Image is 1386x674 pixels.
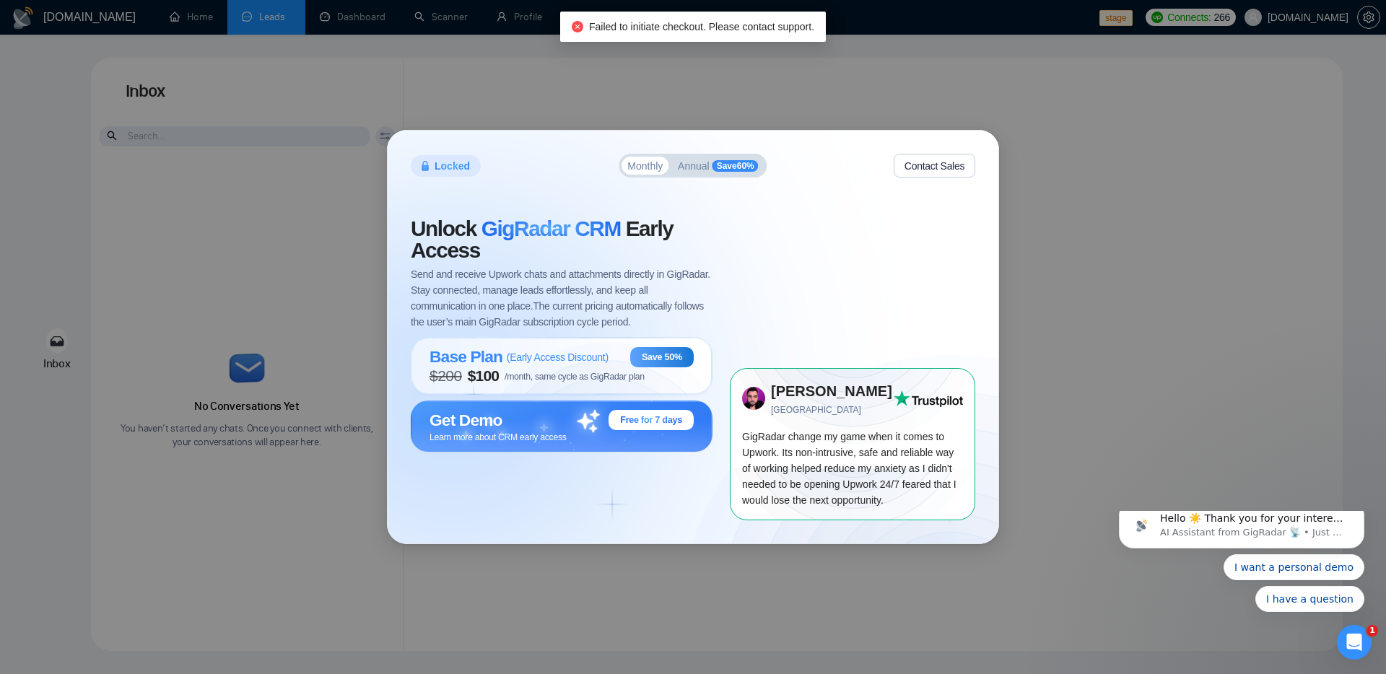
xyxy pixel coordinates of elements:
[481,216,621,240] span: GigRadar CRM
[63,15,249,28] p: Message from AI Assistant from GigRadar 📡, sent Just now
[430,367,462,385] span: $ 200
[742,387,765,410] img: 73x73.png
[894,390,963,407] img: Trust Pilot
[22,43,267,101] div: Quick reply options
[430,432,567,442] span: Learn more about CRM early access
[158,75,267,101] button: Quick reply: I have a question
[1097,511,1386,635] iframe: Intercom notifications message
[63,1,246,42] span: Hello ☀️ Thank you for your interest in GigRadar CRM! ❤️ How can I help you [DATE]?
[411,337,712,400] button: Base Plan(Early Access Discount)Save 50%$200$100/month, same cycle as GigRadar plan
[435,158,470,174] span: Locked
[589,21,814,32] span: Failed to initiate checkout. Please contact support.
[411,401,712,458] button: Get DemoFree for 7 daysLearn more about CRM early access
[620,414,682,426] span: Free for 7 days
[430,347,502,367] span: Base Plan
[507,351,609,363] span: ( Early Access Discount )
[32,3,56,26] img: Profile image for AI Assistant from GigRadar 📡
[505,372,645,382] span: /month, same cycle as GigRadar plan
[771,403,894,417] span: [GEOGRAPHIC_DATA]
[1367,625,1378,636] span: 1
[894,154,975,178] button: Contact Sales
[642,351,682,363] span: Save 50%
[627,161,663,171] span: Monthly
[712,160,759,172] span: Save 60 %
[672,157,764,175] button: AnnualSave60%
[771,383,892,399] strong: [PERSON_NAME]
[742,431,956,506] span: GigRadar change my game when it comes to Upwork. Its non-intrusive, safe and reliable way of work...
[622,157,668,175] button: Monthly
[430,411,502,430] span: Get Demo
[1337,625,1372,660] iframe: Intercom live chat
[468,367,499,385] span: $ 100
[678,161,710,171] span: Annual
[411,218,712,261] span: Unlock Early Access
[572,21,583,32] span: close-circle
[411,266,712,330] span: Send and receive Upwork chats and attachments directly in GigRadar. Stay connected, manage leads ...
[126,43,267,69] button: Quick reply: I want a personal demo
